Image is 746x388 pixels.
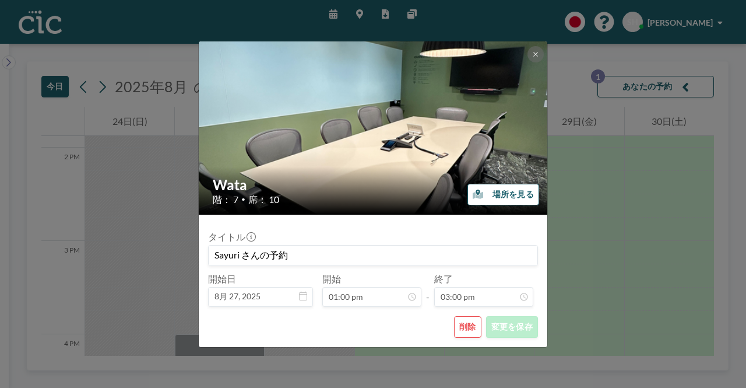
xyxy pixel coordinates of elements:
label: タイトル [208,231,255,243]
span: • [241,195,245,204]
button: 場所を見る [467,184,539,205]
input: (タイトルなし) [209,246,537,265]
label: 開始日 [208,273,236,285]
button: 削除 [454,316,481,338]
label: 開始 [322,273,341,285]
span: 階： 7 [213,194,238,205]
button: 変更を保存 [486,316,538,338]
h2: Wata [213,176,534,194]
span: 席： 10 [248,194,279,205]
label: 終了 [434,273,453,285]
span: - [426,277,430,303]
